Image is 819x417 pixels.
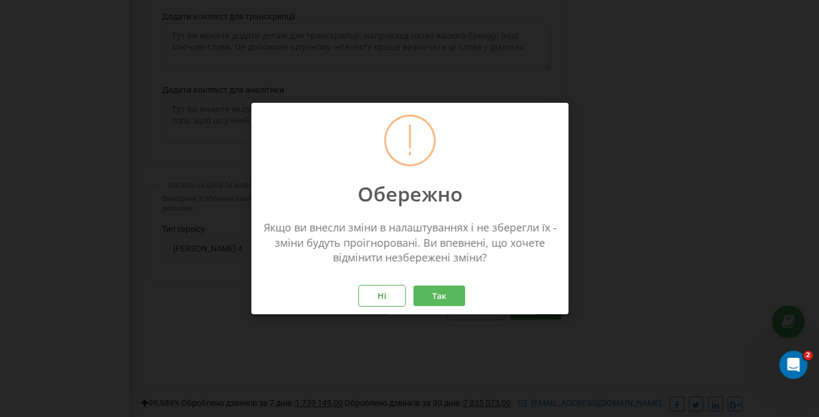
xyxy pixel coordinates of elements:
span: 2 [803,351,813,360]
iframe: Intercom live chat [779,351,807,379]
p: Обережно [263,182,557,206]
button: Ні [359,285,405,306]
p: Якщо ви внесли зміни в налаштуваннях і не зберегли їх - зміни будуть проігноровані. Ви впевнені, ... [263,220,557,265]
button: Так [413,285,465,306]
